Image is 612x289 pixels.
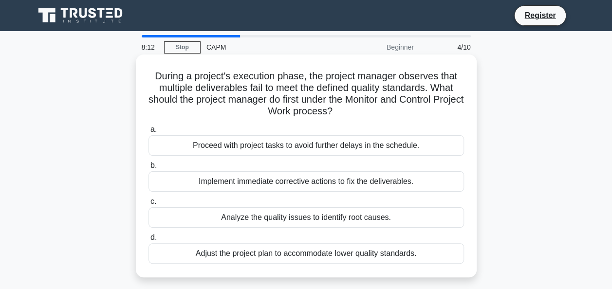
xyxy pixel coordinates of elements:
div: Beginner [334,37,420,57]
span: b. [150,161,157,169]
div: Adjust the project plan to accommodate lower quality standards. [148,243,464,264]
div: CAPM [201,37,334,57]
a: Stop [164,41,201,54]
div: Analyze the quality issues to identify root causes. [148,207,464,228]
span: d. [150,233,157,241]
div: Implement immediate corrective actions to fix the deliverables. [148,171,464,192]
div: 8:12 [136,37,164,57]
h5: During a project's execution phase, the project manager observes that multiple deliverables fail ... [148,70,465,118]
span: c. [150,197,156,205]
div: Proceed with project tasks to avoid further delays in the schedule. [148,135,464,156]
span: a. [150,125,157,133]
a: Register [519,9,561,21]
div: 4/10 [420,37,477,57]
